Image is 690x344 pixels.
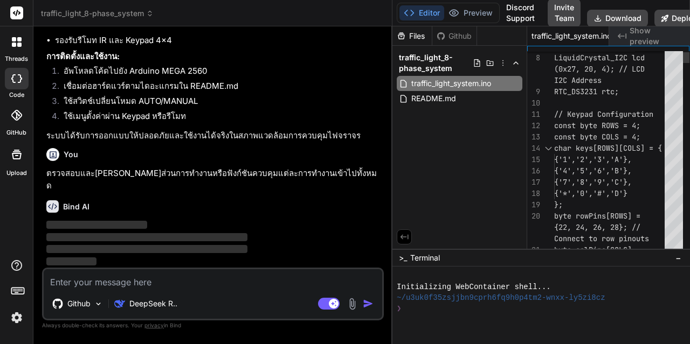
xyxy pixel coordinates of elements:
[399,52,473,74] span: traffic_light_8-phase_system
[8,308,26,327] img: settings
[554,143,662,153] span: char keys[ROWS][COLS] = {
[55,110,382,125] li: ใช้เมนูตั้งค่าผ่าน Keypad หรือรีโมท
[6,169,27,178] label: Upload
[554,75,602,85] span: I2C Address
[554,188,627,198] span: {'*','0','#','D'}
[554,234,649,243] span: Connect to row pinouts
[42,320,384,331] p: Always double-check its answers. Your in Bind
[55,80,382,95] li: เชื่อมต่อฮาร์ดแวร์ตามไดอะแกรมใน README.md
[399,252,407,263] span: >_
[554,245,640,255] span: byte colPins[COLS] =
[527,120,540,131] div: 12
[527,199,540,210] div: 19
[554,64,645,74] span: (0x27, 20, 4); // LCD
[527,244,540,256] div: 21
[554,211,640,221] span: byte rowPins[ROWS] =
[532,31,611,41] span: traffic_light_system.ino
[67,298,91,309] p: Github
[554,132,640,142] span: const byte COLS = 4;
[554,109,653,119] span: // Keypad Configuration
[397,303,402,314] span: ❯
[554,177,632,187] span: {'7','8','9','C'},
[5,54,28,64] label: threads
[41,8,154,19] span: traffic_light_8-phase_system
[410,92,457,105] span: README.md
[432,31,477,41] div: Github
[114,298,125,309] img: DeepSeek R1 (671B-Full)
[46,51,120,61] strong: การติดตั้งและใช้งาน:
[554,121,640,130] span: const byte ROWS = 4;
[630,25,681,47] span: Show preview
[527,86,540,97] div: 9
[554,166,632,175] span: {'4','5','6','B'},
[397,292,605,303] span: ~/u3uk0f35zsjjbn9cprh6fq9h0p4tm2-wnxx-ly5zi8cz
[46,130,382,142] p: ระบบได้รับการออกแบบให้ปลอดภัยและใช้งานได้จริงในสภาพแวดล้อมการควบคุมไฟจราจร
[554,222,640,232] span: {22, 24, 26, 28}; //
[410,252,440,263] span: Terminal
[363,298,374,309] img: icon
[527,210,540,222] div: 20
[527,154,540,165] div: 15
[554,53,645,62] span: LiquidCrystal_I2C lcd
[94,299,103,308] img: Pick Models
[397,282,551,292] span: Initializing WebContainer shell...
[554,155,632,164] span: {'1','2','3','A'},
[527,97,540,109] div: 10
[9,90,24,100] label: code
[527,177,540,188] div: 17
[46,233,247,241] span: ‌
[144,322,164,328] span: privacy
[554,87,619,96] span: RTC_DS3231 rtc;
[527,143,540,154] div: 14
[675,252,681,263] span: −
[527,165,540,177] div: 16
[527,52,540,64] div: 8
[399,5,444,20] button: Editor
[527,109,540,120] div: 11
[55,95,382,110] li: ใช้สวิตช์เปลี่ยนโหมด AUTO/MANUAL
[527,188,540,199] div: 18
[410,77,492,90] span: traffic_light_system.ino
[541,143,555,154] div: Click to collapse the range.
[46,245,247,253] span: ‌
[129,298,177,309] p: DeepSeek R..
[64,149,78,160] h6: You
[392,31,432,41] div: Files
[63,201,89,212] h6: Bind AI
[527,131,540,143] div: 13
[55,65,382,80] li: อัพโหลดโค้ดไปยัง Arduino MEGA 2560
[587,10,648,27] button: Download
[46,167,382,192] p: ตรวจสอบและ[PERSON_NAME]ส่วนการทำงานหรือฟังก์ชันควบคุมแต่ละการทำงานเข้าไปทั้งหมด
[55,34,382,47] li: รองรับรีโมท IR และ Keypad 4x4
[673,249,684,266] button: −
[46,221,147,229] span: ‌
[444,5,497,20] button: Preview
[6,128,26,137] label: GitHub
[46,257,96,265] span: ‌
[346,298,358,310] img: attachment
[554,200,563,209] span: };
